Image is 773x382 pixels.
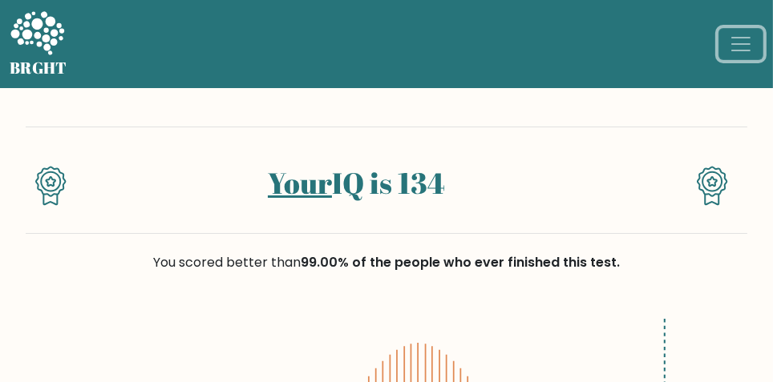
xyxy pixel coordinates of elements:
[26,253,747,272] div: You scored better than
[10,58,67,78] h5: BRGHT
[718,28,763,60] button: Toggle navigation
[301,253,620,271] span: 99.00% of the people who ever finished this test.
[268,163,332,203] a: Your
[95,166,617,201] h1: IQ is 134
[10,6,67,82] a: BRGHT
